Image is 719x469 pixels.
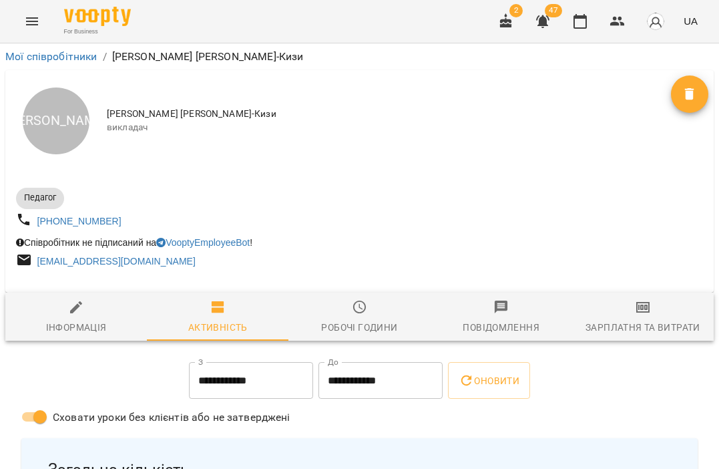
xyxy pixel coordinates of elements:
[64,27,131,36] span: For Business
[37,216,122,226] a: [PHONE_NUMBER]
[188,319,248,335] div: Активність
[585,319,700,335] div: Зарплатня та Витрати
[448,362,530,400] button: Оновити
[13,233,255,252] div: Співробітник не підписаний на !
[46,319,107,335] div: Інформація
[37,256,196,267] a: [EMAIL_ADDRESS][DOMAIN_NAME]
[678,9,703,33] button: UA
[103,49,107,65] li: /
[509,4,523,17] span: 2
[156,237,250,248] a: VooptyEmployeeBot
[646,12,665,31] img: avatar_s.png
[321,319,397,335] div: Робочі години
[463,319,539,335] div: Повідомлення
[459,373,519,389] span: Оновити
[112,49,304,65] p: [PERSON_NAME] [PERSON_NAME]-Кизи
[107,121,671,134] span: викладач
[545,4,562,17] span: 47
[107,108,671,121] span: [PERSON_NAME] [PERSON_NAME]-Кизи
[64,7,131,26] img: Voopty Logo
[671,75,708,113] button: Видалити
[16,5,48,37] button: Menu
[53,410,290,426] span: Сховати уроки без клієнтів або не затверджені
[23,88,89,154] div: [PERSON_NAME]
[5,50,97,63] a: Мої співробітники
[684,14,698,28] span: UA
[16,192,64,204] span: Педагог
[5,49,714,65] nav: breadcrumb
